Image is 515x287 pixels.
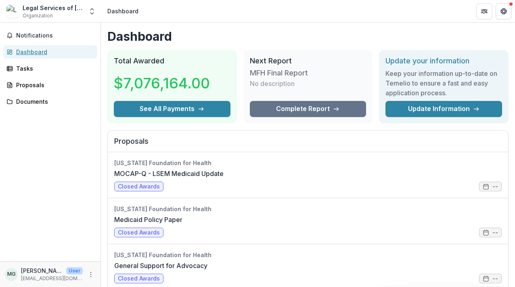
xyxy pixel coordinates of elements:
a: Medicaid Policy Paper [114,215,182,224]
div: Dashboard [16,48,91,56]
a: MOCAP-Q - LSEM Medicaid Update [114,169,224,178]
p: [EMAIL_ADDRESS][DOMAIN_NAME] [21,275,83,282]
div: Dashboard [107,7,138,15]
div: Legal Services of [GEOGRAPHIC_DATA][US_STATE], Inc. [23,4,83,12]
button: Open entity switcher [86,3,98,19]
h2: Total Awarded [114,57,230,65]
button: See All Payments [114,101,230,117]
p: [PERSON_NAME] [21,266,63,275]
button: More [86,270,96,279]
h1: Dashboard [107,29,509,44]
a: Dashboard [3,45,97,59]
a: Update Information [385,101,502,117]
p: User [66,267,83,274]
h2: Next Report [250,57,366,65]
div: Tasks [16,64,91,73]
a: General Support for Advocacy [114,261,207,270]
h3: MFH Final Report [250,69,310,78]
button: Notifications [3,29,97,42]
span: Organization [23,12,53,19]
p: No description [250,79,295,88]
span: Notifications [16,32,94,39]
h3: Keep your information up-to-date on Temelio to ensure a fast and easy application process. [385,69,502,98]
a: Documents [3,95,97,108]
button: Partners [476,3,492,19]
div: Ms. Juliana Greenfield [7,272,16,277]
h3: $7,076,164.00 [114,72,210,94]
a: Tasks [3,62,97,75]
a: Proposals [3,78,97,92]
div: Documents [16,97,91,106]
h2: Proposals [114,137,502,152]
nav: breadcrumb [104,5,142,17]
h2: Update your information [385,57,502,65]
img: Legal Services of Eastern Missouri, Inc. [6,5,19,18]
button: Get Help [496,3,512,19]
a: Complete Report [250,101,366,117]
div: Proposals [16,81,91,89]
